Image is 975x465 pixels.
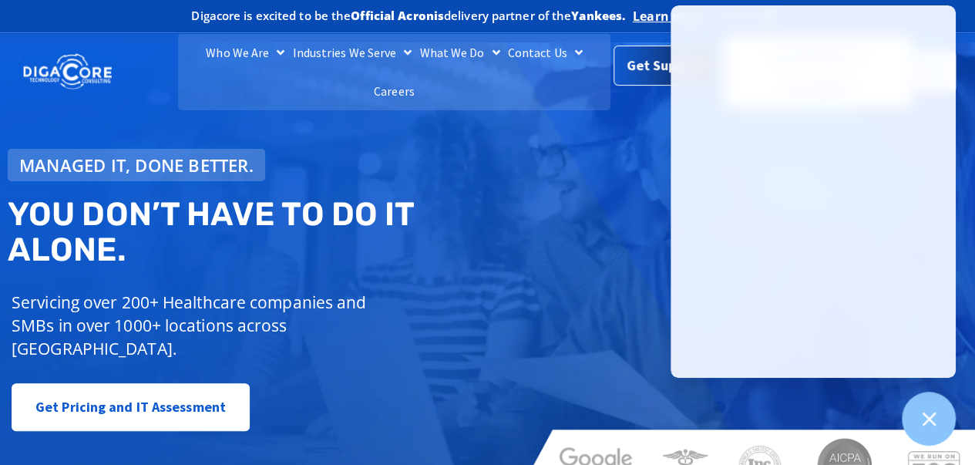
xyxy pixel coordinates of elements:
a: Who We Are [202,33,288,72]
a: Learn more [633,8,704,24]
p: Servicing over 200+ Healthcare companies and SMBs in over 1000+ locations across [GEOGRAPHIC_DATA]. [12,291,409,360]
b: Yankees. [571,8,625,23]
span: Get Pricing and IT Assessment [35,392,226,423]
b: Official Acronis [351,8,444,23]
a: Contact Us [504,33,587,72]
a: Get Pricing and IT Assessment [12,383,250,431]
img: DigaCore Technology Consulting [23,52,112,91]
a: Managed IT, done better. [8,149,265,181]
a: What We Do [415,33,503,72]
a: Get Support [614,45,716,86]
nav: Menu [178,33,610,110]
a: Industries We Serve [288,33,415,72]
span: Get Support [627,50,704,81]
span: Managed IT, done better. [19,157,254,174]
h2: Digacore is excited to be the delivery partner of the [191,10,625,22]
a: Careers [370,72,419,110]
h2: You don’t have to do IT alone. [8,197,498,268]
iframe: Chatgenie Messenger [671,5,956,378]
